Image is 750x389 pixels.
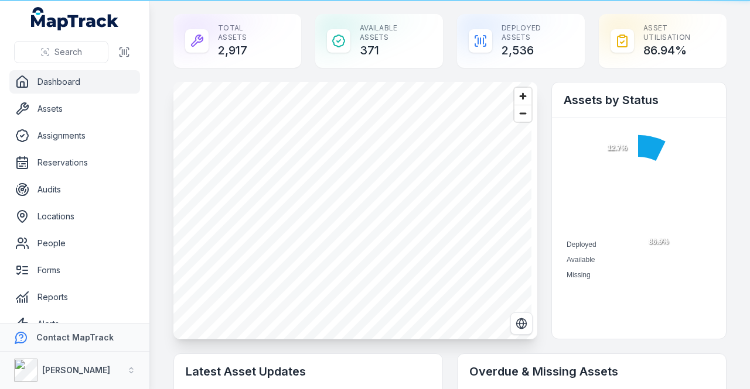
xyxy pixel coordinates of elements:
h2: Assets by Status [564,92,714,108]
span: Deployed [567,240,596,249]
a: Alerts [9,312,140,336]
strong: Contact MapTrack [36,332,114,342]
strong: [PERSON_NAME] [42,365,110,375]
a: Reports [9,285,140,309]
h2: Latest Asset Updates [186,363,431,380]
span: Missing [567,271,591,279]
a: MapTrack [31,7,119,30]
canvas: Map [173,82,531,339]
a: Audits [9,178,140,201]
button: Switch to Satellite View [510,312,533,335]
a: Assignments [9,124,140,147]
a: Reservations [9,151,140,174]
a: Forms [9,259,140,282]
a: People [9,232,140,255]
button: Zoom out [514,105,531,122]
button: Zoom in [514,88,531,105]
h2: Overdue & Missing Assets [469,363,714,380]
a: Assets [9,97,140,121]
a: Locations [9,205,140,228]
button: Search [14,41,108,63]
a: Dashboard [9,70,140,94]
span: Available [567,256,595,264]
span: Search [54,46,82,58]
